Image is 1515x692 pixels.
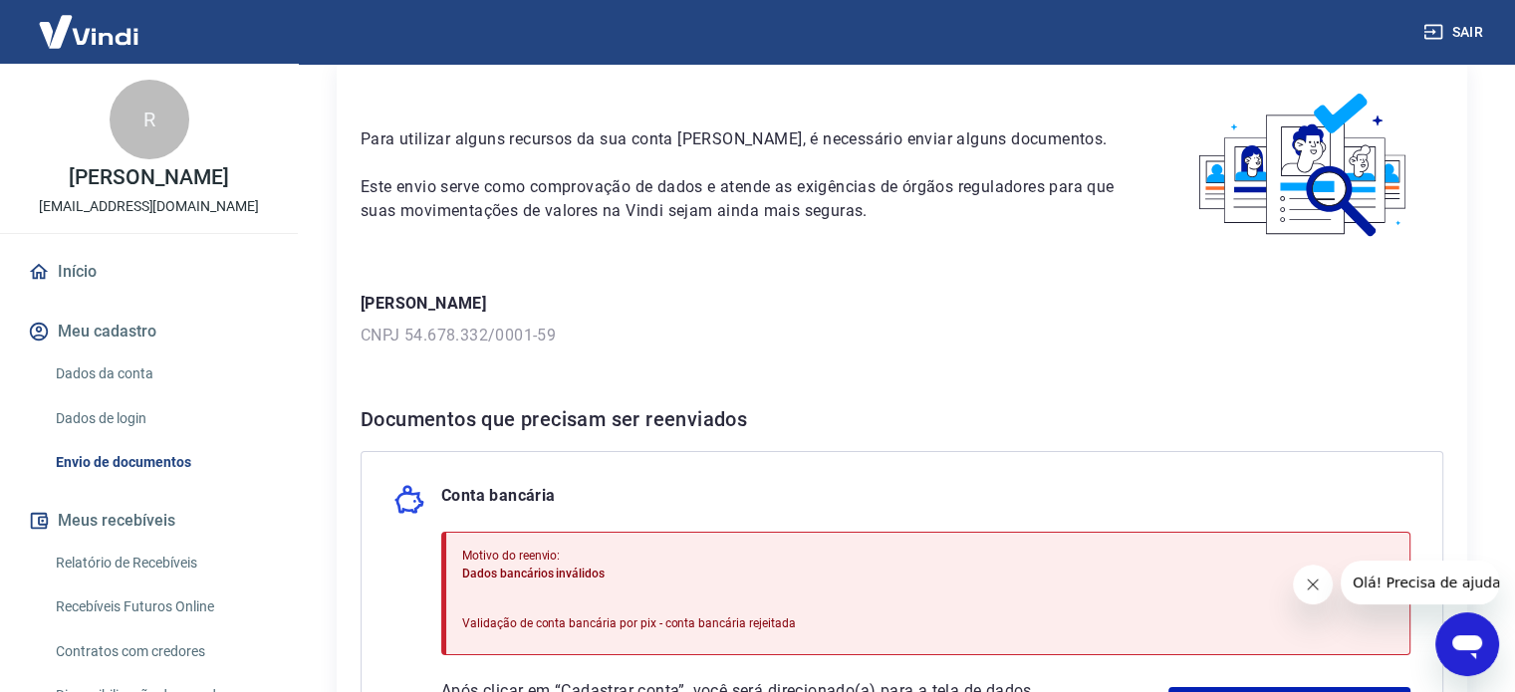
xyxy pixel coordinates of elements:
a: Envio de documentos [48,442,274,483]
p: CNPJ 54.678.332/0001-59 [361,324,1443,347]
iframe: Botão para abrir a janela de mensagens [1435,612,1499,676]
button: Meu cadastro [24,310,274,353]
p: Validação de conta bancária por pix - conta bancária rejeitada [462,614,796,632]
a: Dados da conta [48,353,274,394]
h6: Documentos que precisam ser reenviados [361,403,1443,435]
a: Contratos com credores [48,631,274,672]
span: Olá! Precisa de ajuda? [12,14,167,30]
span: Dados bancários inválidos [462,567,605,580]
p: Para utilizar alguns recursos da sua conta [PERSON_NAME], é necessário enviar alguns documentos. [361,127,1118,151]
img: Vindi [24,1,153,62]
div: R [110,80,189,159]
iframe: Mensagem da empresa [1341,561,1499,604]
iframe: Fechar mensagem [1293,565,1333,604]
a: Dados de login [48,398,274,439]
img: money_pork.0c50a358b6dafb15dddc3eea48f23780.svg [393,484,425,516]
a: Recebíveis Futuros Online [48,586,274,627]
p: Motivo do reenvio: [462,547,796,565]
p: [PERSON_NAME] [361,292,1443,316]
p: [EMAIL_ADDRESS][DOMAIN_NAME] [39,196,259,217]
button: Meus recebíveis [24,499,274,543]
button: Sair [1419,14,1491,51]
p: Conta bancária [441,484,556,516]
a: Início [24,250,274,294]
a: Relatório de Recebíveis [48,543,274,583]
p: [PERSON_NAME] [69,167,228,188]
p: Este envio serve como comprovação de dados e atende as exigências de órgãos reguladores para que ... [361,175,1118,223]
img: waiting_documents.41d9841a9773e5fdf392cede4d13b617.svg [1165,88,1443,244]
